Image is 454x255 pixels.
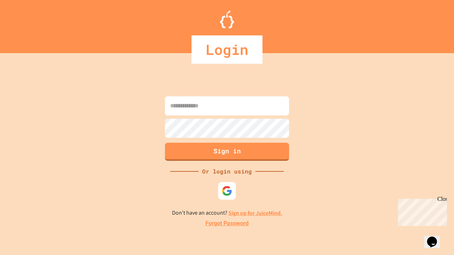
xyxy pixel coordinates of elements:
img: google-icon.svg [222,186,232,196]
div: Chat with us now!Close [3,3,49,45]
a: Forgot Password [205,219,249,228]
iframe: chat widget [424,227,447,248]
iframe: chat widget [395,196,447,226]
div: Login [192,35,262,64]
div: Or login using [199,167,255,176]
p: Don't have an account? [172,209,282,217]
img: Logo.svg [220,11,234,28]
a: Sign up for JuiceMind. [228,209,282,217]
button: Sign in [165,143,289,161]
